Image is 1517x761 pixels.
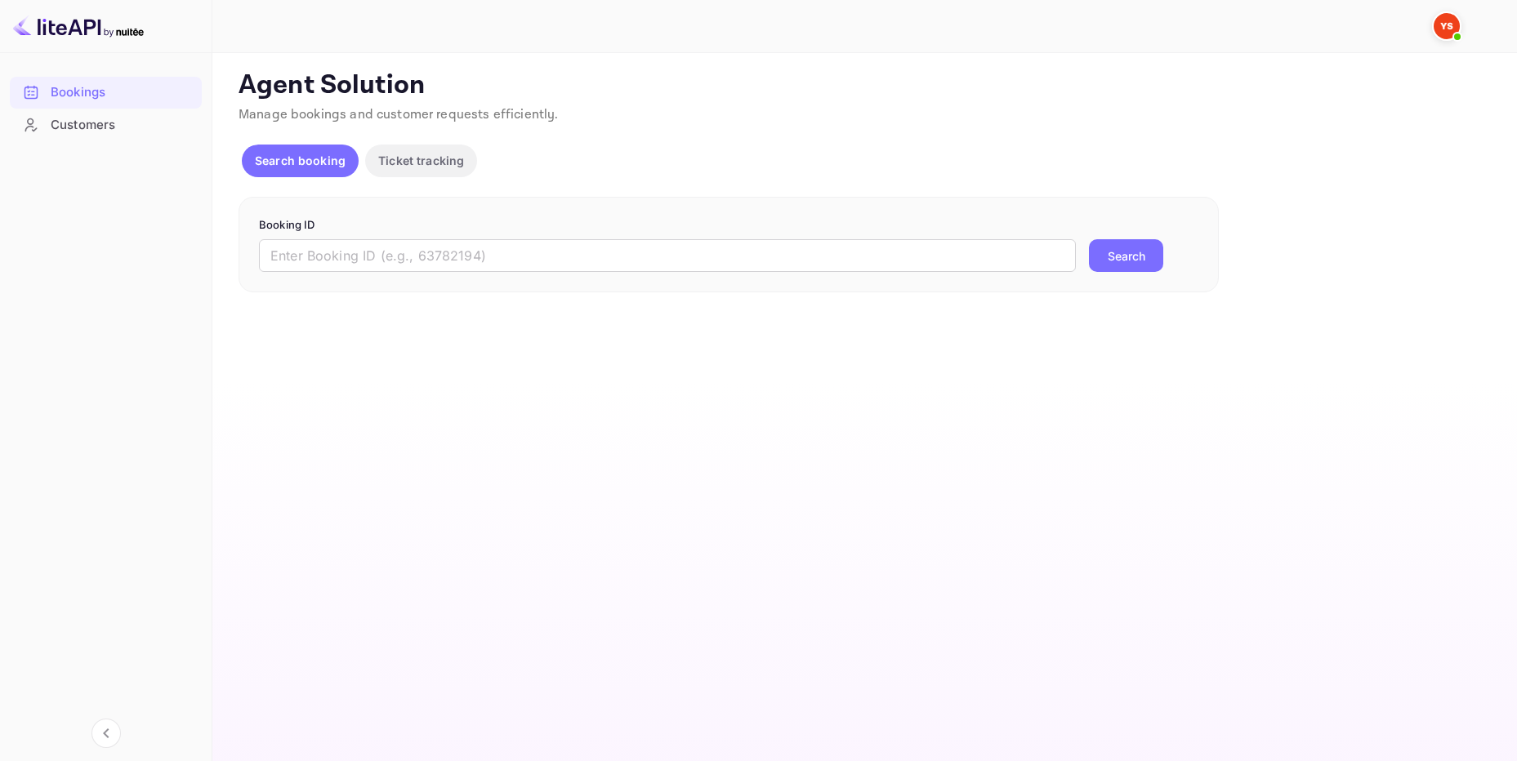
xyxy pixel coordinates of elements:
div: Bookings [51,83,194,102]
p: Search booking [255,152,346,169]
p: Agent Solution [239,69,1488,102]
p: Ticket tracking [378,152,464,169]
div: Customers [10,109,202,141]
a: Bookings [10,77,202,107]
span: Manage bookings and customer requests efficiently. [239,106,559,123]
div: Customers [51,116,194,135]
button: Search [1089,239,1163,272]
img: LiteAPI logo [13,13,144,39]
p: Booking ID [259,217,1198,234]
img: Yandex Support [1434,13,1460,39]
button: Collapse navigation [91,719,121,748]
div: Bookings [10,77,202,109]
a: Customers [10,109,202,140]
input: Enter Booking ID (e.g., 63782194) [259,239,1076,272]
